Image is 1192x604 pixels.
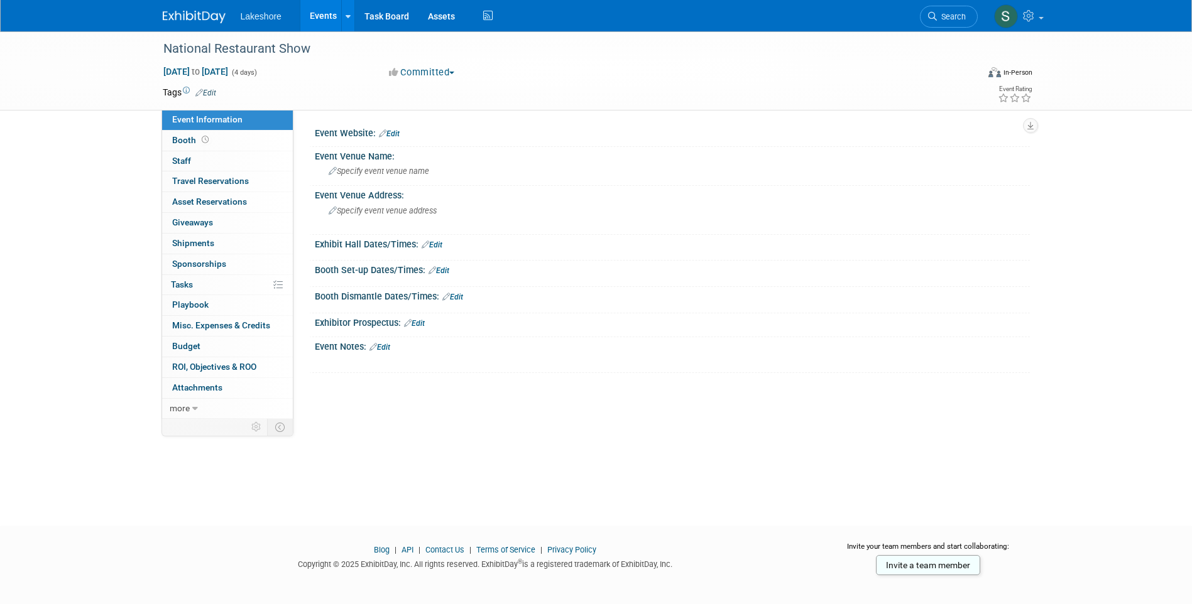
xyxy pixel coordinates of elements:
[172,217,213,227] span: Giveaways
[994,4,1018,28] img: Stephen Hurn
[547,545,596,554] a: Privacy Policy
[163,86,216,99] td: Tags
[402,545,413,554] a: API
[162,295,293,315] a: Playbook
[162,171,293,191] a: Travel Reservations
[172,320,270,330] span: Misc. Expenses & Credits
[162,357,293,377] a: ROI, Objectives & ROO
[988,67,1001,77] img: Format-Inperson.png
[518,558,522,565] sup: ®
[315,186,1030,202] div: Event Venue Address:
[172,176,249,186] span: Travel Reservations
[162,192,293,212] a: Asset Reservations
[329,166,429,176] span: Specify event venue name
[162,337,293,357] a: Budget
[172,135,211,145] span: Booth
[162,399,293,419] a: more
[172,299,209,310] span: Playbook
[163,556,809,570] div: Copyright © 2025 ExhibitDay, Inc. All rights reserved. ExhibitDay is a registered trademark of Ex...
[379,129,400,138] a: Edit
[920,6,978,28] a: Search
[159,38,959,60] div: National Restaurant Show
[162,234,293,254] a: Shipments
[170,403,190,413] span: more
[231,68,257,77] span: (4 days)
[315,287,1030,303] div: Booth Dismantle Dates/Times:
[172,197,247,207] span: Asset Reservations
[162,151,293,171] a: Staff
[415,545,424,554] span: |
[162,110,293,130] a: Event Information
[162,316,293,336] a: Misc. Expenses & Credits
[385,66,459,79] button: Committed
[172,238,214,248] span: Shipments
[162,378,293,398] a: Attachments
[267,419,293,435] td: Toggle Event Tabs
[827,541,1030,560] div: Invite your team members and start collaborating:
[374,545,390,554] a: Blog
[162,131,293,151] a: Booth
[315,124,1030,140] div: Event Website:
[241,11,282,21] span: Lakeshore
[369,343,390,352] a: Edit
[162,275,293,295] a: Tasks
[429,266,449,275] a: Edit
[315,313,1030,330] div: Exhibitor Prospectus:
[195,89,216,97] a: Edit
[315,261,1030,277] div: Booth Set-up Dates/Times:
[537,545,545,554] span: |
[171,279,193,289] span: Tasks
[404,319,425,328] a: Edit
[162,254,293,274] a: Sponsorships
[466,545,474,554] span: |
[315,337,1030,353] div: Event Notes:
[476,545,535,554] a: Terms of Service
[172,341,200,351] span: Budget
[422,240,442,249] a: Edit
[329,206,437,215] span: Specify event venue address
[190,67,202,77] span: to
[391,545,400,554] span: |
[876,555,980,575] a: Invite a team member
[904,65,1033,84] div: Event Format
[1003,68,1032,77] div: In-Person
[172,114,243,124] span: Event Information
[315,147,1030,163] div: Event Venue Name:
[442,293,463,301] a: Edit
[163,66,229,77] span: [DATE] [DATE]
[172,362,256,372] span: ROI, Objectives & ROO
[246,419,268,435] td: Personalize Event Tab Strip
[162,213,293,233] a: Giveaways
[425,545,464,554] a: Contact Us
[172,259,226,269] span: Sponsorships
[172,156,191,166] span: Staff
[199,135,211,144] span: Booth not reserved yet
[163,11,226,23] img: ExhibitDay
[998,86,1032,92] div: Event Rating
[315,235,1030,251] div: Exhibit Hall Dates/Times:
[937,12,966,21] span: Search
[172,382,222,392] span: Attachments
